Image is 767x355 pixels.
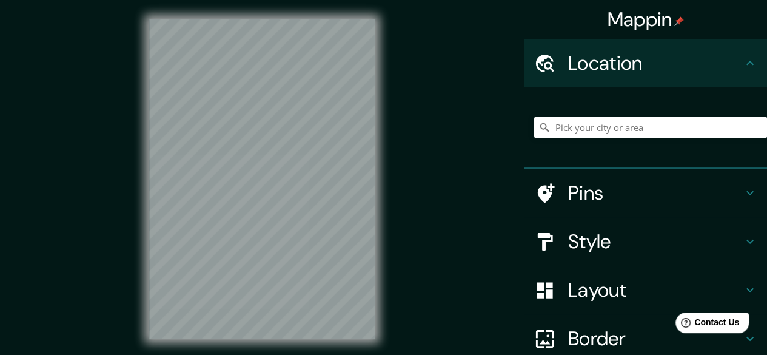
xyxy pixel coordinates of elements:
input: Pick your city or area [534,117,767,138]
canvas: Map [149,19,375,339]
div: Location [524,39,767,87]
h4: Mappin [608,7,685,32]
iframe: Help widget launcher [659,308,754,342]
h4: Location [568,51,743,75]
div: Layout [524,266,767,314]
div: Style [524,217,767,266]
div: Pins [524,169,767,217]
img: pin-icon.png [674,16,684,26]
h4: Pins [568,181,743,205]
h4: Layout [568,278,743,302]
h4: Style [568,229,743,254]
h4: Border [568,326,743,351]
